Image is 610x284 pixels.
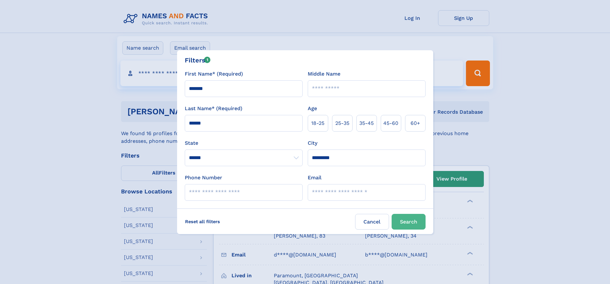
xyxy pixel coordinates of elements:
[392,214,426,230] button: Search
[308,139,317,147] label: City
[185,105,242,112] label: Last Name* (Required)
[185,70,243,78] label: First Name* (Required)
[383,119,398,127] span: 45‑60
[185,174,222,182] label: Phone Number
[185,139,303,147] label: State
[308,105,317,112] label: Age
[185,55,211,65] div: Filters
[355,214,389,230] label: Cancel
[308,70,340,78] label: Middle Name
[359,119,374,127] span: 35‑45
[311,119,324,127] span: 18‑25
[308,174,321,182] label: Email
[411,119,420,127] span: 60+
[335,119,349,127] span: 25‑35
[181,214,224,229] label: Reset all filters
